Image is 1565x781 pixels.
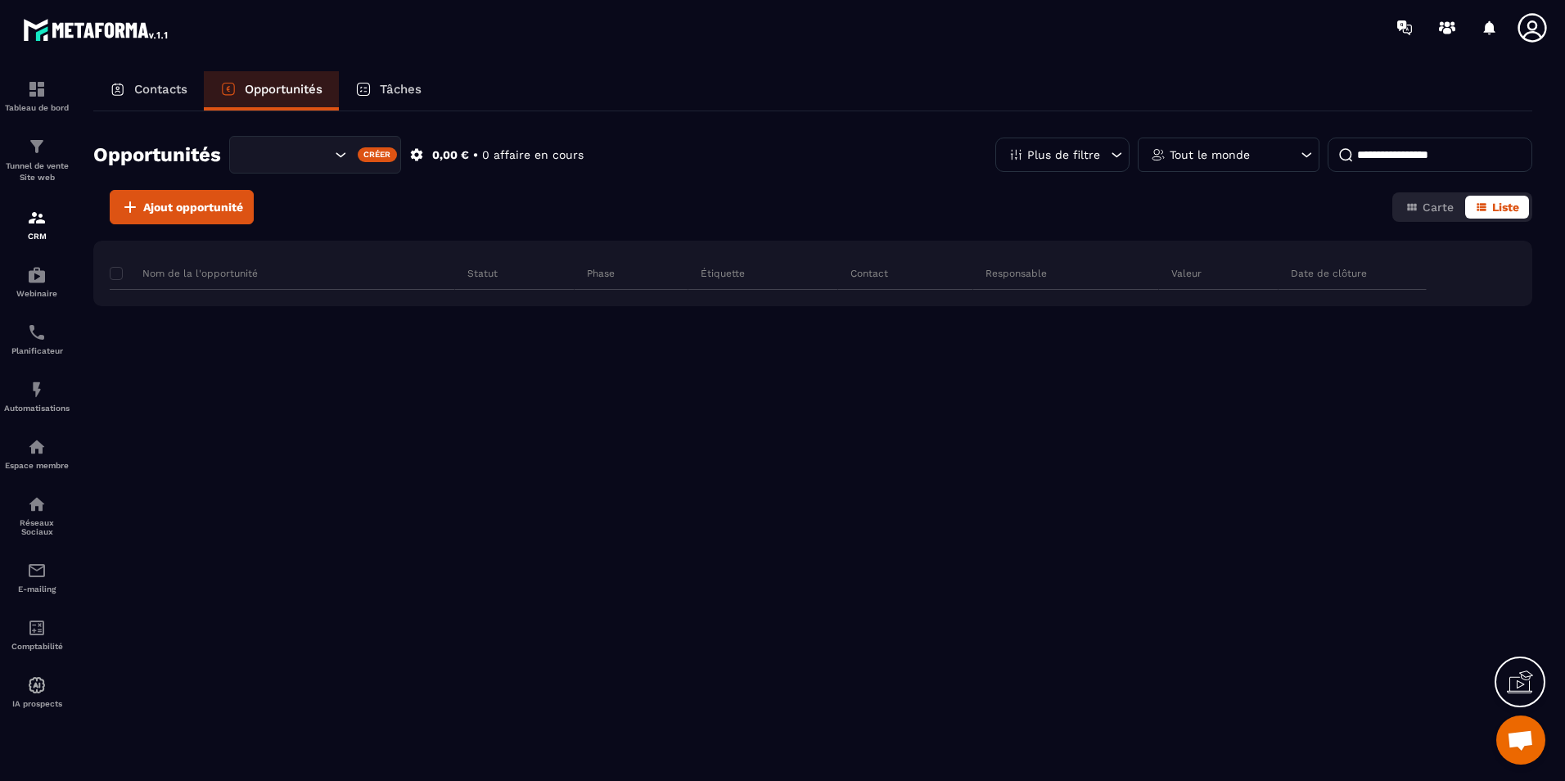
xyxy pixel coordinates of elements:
[27,79,47,99] img: formation
[4,404,70,413] p: Automatisations
[27,675,47,695] img: automations
[4,585,70,594] p: E-mailing
[110,267,258,280] p: Nom de la l'opportunité
[27,265,47,285] img: automations
[1171,267,1202,280] p: Valeur
[473,147,478,163] p: •
[27,208,47,228] img: formation
[245,82,322,97] p: Opportunités
[339,71,438,111] a: Tâches
[4,253,70,310] a: automationsautomationsWebinaire
[358,147,398,162] div: Créer
[4,346,70,355] p: Planificateur
[27,561,47,580] img: email
[850,267,888,280] p: Contact
[204,71,339,111] a: Opportunités
[985,267,1047,280] p: Responsable
[1496,716,1545,765] div: Ouvrir le chat
[1027,149,1100,160] p: Plus de filtre
[380,82,422,97] p: Tâches
[110,190,254,224] button: Ajout opportunité
[4,124,70,196] a: formationformationTunnel de vente Site web
[27,137,47,156] img: formation
[467,267,498,280] p: Statut
[1492,201,1519,214] span: Liste
[4,160,70,183] p: Tunnel de vente Site web
[4,482,70,549] a: social-networksocial-networkRéseaux Sociaux
[27,618,47,638] img: accountant
[4,699,70,708] p: IA prospects
[1423,201,1454,214] span: Carte
[93,138,221,171] h2: Opportunités
[4,310,70,368] a: schedulerschedulerPlanificateur
[701,267,745,280] p: Étiquette
[1170,149,1250,160] p: Tout le monde
[27,323,47,342] img: scheduler
[1291,267,1367,280] p: Date de clôture
[4,606,70,663] a: accountantaccountantComptabilité
[4,289,70,298] p: Webinaire
[143,199,243,215] span: Ajout opportunité
[1465,196,1529,219] button: Liste
[229,136,401,174] div: Search for option
[4,232,70,241] p: CRM
[4,461,70,470] p: Espace membre
[4,196,70,253] a: formationformationCRM
[4,549,70,606] a: emailemailE-mailing
[27,437,47,457] img: automations
[4,518,70,536] p: Réseaux Sociaux
[4,103,70,112] p: Tableau de bord
[134,82,187,97] p: Contacts
[4,67,70,124] a: formationformationTableau de bord
[244,146,331,164] input: Search for option
[27,494,47,514] img: social-network
[27,380,47,400] img: automations
[4,425,70,482] a: automationsautomationsEspace membre
[482,147,584,163] p: 0 affaire en cours
[4,642,70,651] p: Comptabilité
[23,15,170,44] img: logo
[1396,196,1464,219] button: Carte
[432,147,469,163] p: 0,00 €
[587,267,615,280] p: Phase
[93,71,204,111] a: Contacts
[4,368,70,425] a: automationsautomationsAutomatisations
